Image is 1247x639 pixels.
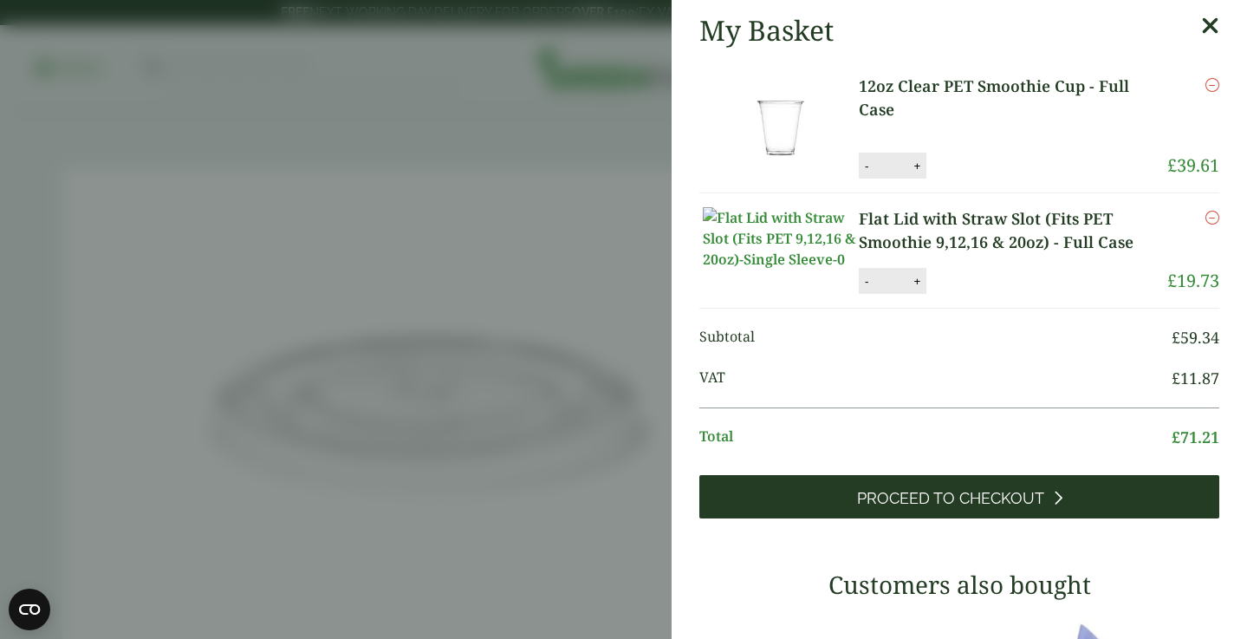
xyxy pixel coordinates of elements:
[1167,269,1177,292] span: £
[860,159,874,173] button: -
[1167,153,1219,177] bdi: 39.61
[699,571,1219,600] h3: Customers also bought
[703,207,859,270] img: Flat Lid with Straw Slot (Fits PET 9,12,16 & 20oz)-Single Sleeve-0
[1172,427,1180,447] span: £
[699,426,1172,449] span: Total
[1172,327,1219,348] bdi: 59.34
[860,274,874,289] button: -
[699,14,834,47] h2: My Basket
[859,207,1167,254] a: Flat Lid with Straw Slot (Fits PET Smoothie 9,12,16 & 20oz) - Full Case
[908,274,926,289] button: +
[1172,368,1180,388] span: £
[699,326,1172,349] span: Subtotal
[699,475,1219,518] a: Proceed to Checkout
[1167,153,1177,177] span: £
[857,489,1044,508] span: Proceed to Checkout
[1167,269,1219,292] bdi: 19.73
[1172,427,1219,447] bdi: 71.21
[1205,75,1219,95] a: Remove this item
[908,159,926,173] button: +
[699,367,1172,390] span: VAT
[1172,327,1180,348] span: £
[1205,207,1219,228] a: Remove this item
[1172,368,1219,388] bdi: 11.87
[9,589,50,630] button: Open CMP widget
[859,75,1167,121] a: 12oz Clear PET Smoothie Cup - Full Case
